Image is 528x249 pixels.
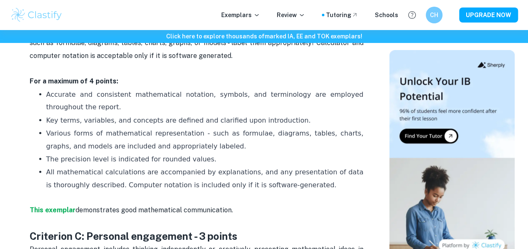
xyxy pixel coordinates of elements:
[10,7,63,23] img: Clastify logo
[277,10,305,20] p: Review
[375,10,398,20] a: Schools
[46,155,217,163] span: The precision level is indicated for rounded values.
[76,206,233,214] span: demonstrates good mathematical communication.
[30,1,365,60] span: To score high from this criterion you must use appropriate mathematical language including notati...
[221,10,260,20] p: Exemplars
[46,129,366,149] span: Various forms of mathematical representation - such as formulae, diagrams, tables, charts, graphs...
[30,230,237,241] strong: Criterion C: Personal engagement - 3 points
[459,8,518,23] button: UPGRADE NOW
[46,168,366,188] span: All mathematical calculations are accompanied by explanations, and any presentation of data is th...
[2,32,526,41] h6: Click here to explore thousands of marked IA, EE and TOK exemplars !
[46,90,366,111] span: Accurate and consistent mathematical notation, symbols, and terminology are employed throughout t...
[405,8,419,22] button: Help and Feedback
[429,10,439,20] h6: CH
[46,116,311,124] span: Key terms, variables, and concepts are defined and clarified upon introduction.
[30,206,76,214] a: This exemplar
[426,7,442,23] button: CH
[30,77,118,85] strong: For a maximum of 4 points:
[326,10,358,20] a: Tutoring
